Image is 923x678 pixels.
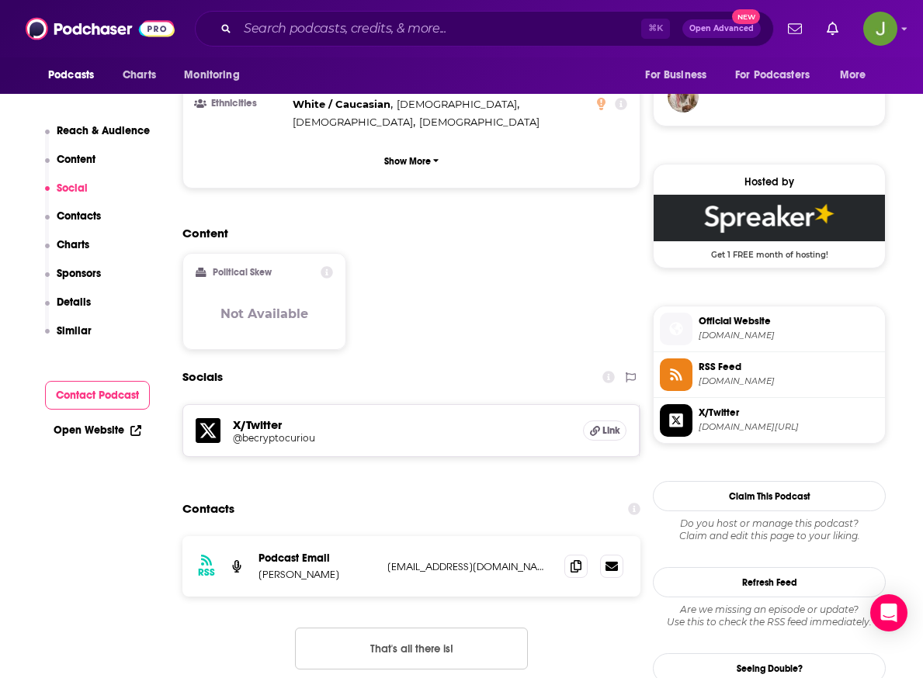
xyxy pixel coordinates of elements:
[233,432,481,444] h5: @becryptocuriou
[198,566,215,579] h3: RSS
[45,324,92,353] button: Similar
[182,362,223,392] h2: Socials
[173,61,259,90] button: open menu
[57,124,150,137] p: Reach & Audience
[583,420,626,441] a: Link
[645,64,706,86] span: For Business
[196,147,627,175] button: Show More
[397,95,519,113] span: ,
[259,552,375,565] p: Podcast Email
[654,241,885,260] span: Get 1 FREE month of hosting!
[668,81,699,112] img: jamalfi
[653,517,886,542] div: Claim and edit this page to your liking.
[57,153,95,166] p: Content
[653,481,886,511] button: Claim This Podcast
[419,116,540,128] span: [DEMOGRAPHIC_DATA]
[45,296,92,324] button: Details
[397,98,517,110] span: [DEMOGRAPHIC_DATA]
[384,156,431,167] p: Show More
[293,113,415,131] span: ,
[45,124,151,153] button: Reach & Audience
[699,360,879,374] span: RSS Feed
[57,182,88,195] p: Social
[293,95,393,113] span: ,
[238,16,641,41] input: Search podcasts, credits, & more...
[699,375,879,387] span: spreaker.com
[57,238,89,251] p: Charts
[699,421,879,433] span: twitter.com/becryptocuriou
[870,594,907,631] div: Open Intercom Messenger
[233,417,571,432] h5: X/Twitter
[682,19,761,38] button: Open AdvancedNew
[863,12,897,46] button: Show profile menu
[732,9,760,24] span: New
[689,25,754,33] span: Open Advanced
[602,424,620,437] span: Link
[45,267,102,296] button: Sponsors
[725,61,832,90] button: open menu
[863,12,897,46] img: User Profile
[387,560,552,573] p: [EMAIL_ADDRESS][DOMAIN_NAME]
[220,306,308,321] h3: Not Available
[735,64,810,86] span: For Podcasters
[45,381,151,410] button: Contact Podcast
[45,238,90,267] button: Charts
[196,99,286,109] h3: Ethnicities
[113,61,165,90] a: Charts
[259,568,375,581] p: [PERSON_NAME]
[233,432,571,444] a: @becryptocuriou
[660,404,879,437] a: X/Twitter[DOMAIN_NAME][URL]
[293,116,413,128] span: [DEMOGRAPHIC_DATA]
[863,12,897,46] span: Logged in as jon47193
[26,14,175,43] img: Podchaser - Follow, Share and Rate Podcasts
[654,195,885,241] img: Spreaker Deal: Get 1 FREE month of hosting!
[634,61,726,90] button: open menu
[213,267,272,278] h2: Political Skew
[195,11,774,47] div: Search podcasts, credits, & more...
[782,16,808,42] a: Show notifications dropdown
[123,64,156,86] span: Charts
[641,19,670,39] span: ⌘ K
[295,628,528,669] button: Nothing here.
[48,64,94,86] span: Podcasts
[45,182,88,210] button: Social
[653,567,886,597] button: Refresh Feed
[182,226,628,240] h2: Content
[699,406,879,420] span: X/Twitter
[653,517,886,530] span: Do you host or manage this podcast?
[654,195,885,258] a: Spreaker Deal: Get 1 FREE month of hosting!
[57,324,92,337] p: Similar
[840,64,866,86] span: More
[654,175,885,189] div: Hosted by
[660,358,879,391] a: RSS Feed[DOMAIN_NAME]
[184,64,239,86] span: Monitoring
[57,296,91,309] p: Details
[57,209,101,223] p: Contacts
[182,494,234,524] h2: Contacts
[660,313,879,345] a: Official Website[DOMAIN_NAME]
[54,424,141,437] a: Open Website
[699,330,879,341] span: spreaker.com
[821,16,845,42] a: Show notifications dropdown
[45,153,96,182] button: Content
[293,98,390,110] span: White / Caucasian
[45,209,102,238] button: Contacts
[37,61,114,90] button: open menu
[57,267,101,280] p: Sponsors
[829,61,886,90] button: open menu
[699,314,879,328] span: Official Website
[653,604,886,628] div: Are we missing an episode or update? Use this to check the RSS feed immediately.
